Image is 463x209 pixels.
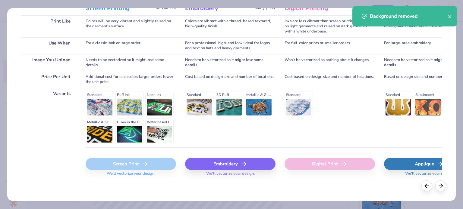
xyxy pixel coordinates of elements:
[204,171,257,180] span: We'll vectorize your design.
[21,71,77,88] div: Price Per Unit
[185,71,276,88] div: Cost based on design size and number of locations.
[21,15,77,37] div: Print Like
[448,13,452,20] button: close
[86,37,176,54] div: For a classic look or large order.
[185,15,276,37] div: Colors are vibrant with a thread-based textured, high-quality finish.
[285,71,375,88] div: Cost based on design size and number of locations.
[86,15,176,37] div: Colors will be very vibrant and slightly raised on the garment's surface.
[285,15,375,37] div: Inks are less vibrant than screen printing; smooth on light garments and raised on dark garments ...
[21,37,77,54] div: Use When
[21,54,77,71] div: Image You Upload
[285,37,375,54] div: For full-color prints or smaller orders.
[255,6,276,11] span: Min Qty: 12+
[403,171,456,180] span: We'll vectorize your design.
[285,54,375,71] div: Won't be vectorized so nothing about it changes
[285,158,375,170] div: Digital Print
[21,88,77,147] div: Variants
[185,5,253,12] h3: Embroidery
[86,5,153,12] h3: Screen Printing
[185,37,276,54] div: For a professional, high-end look; ideal for logos and text on hats and heavy garments.
[86,158,176,170] div: Screen Print
[370,13,448,20] div: Background removed
[86,71,176,88] div: Additional cost for each color; larger orders lower the unit price.
[285,5,352,12] h3: Digital Printing
[156,6,176,11] span: Min Qty: 12+
[185,54,276,71] div: Needs to be vectorized so it might lose some details
[104,171,158,180] span: We'll vectorize your design.
[185,158,276,170] div: Embroidery
[86,54,176,71] div: Needs to be vectorized so it might lose some details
